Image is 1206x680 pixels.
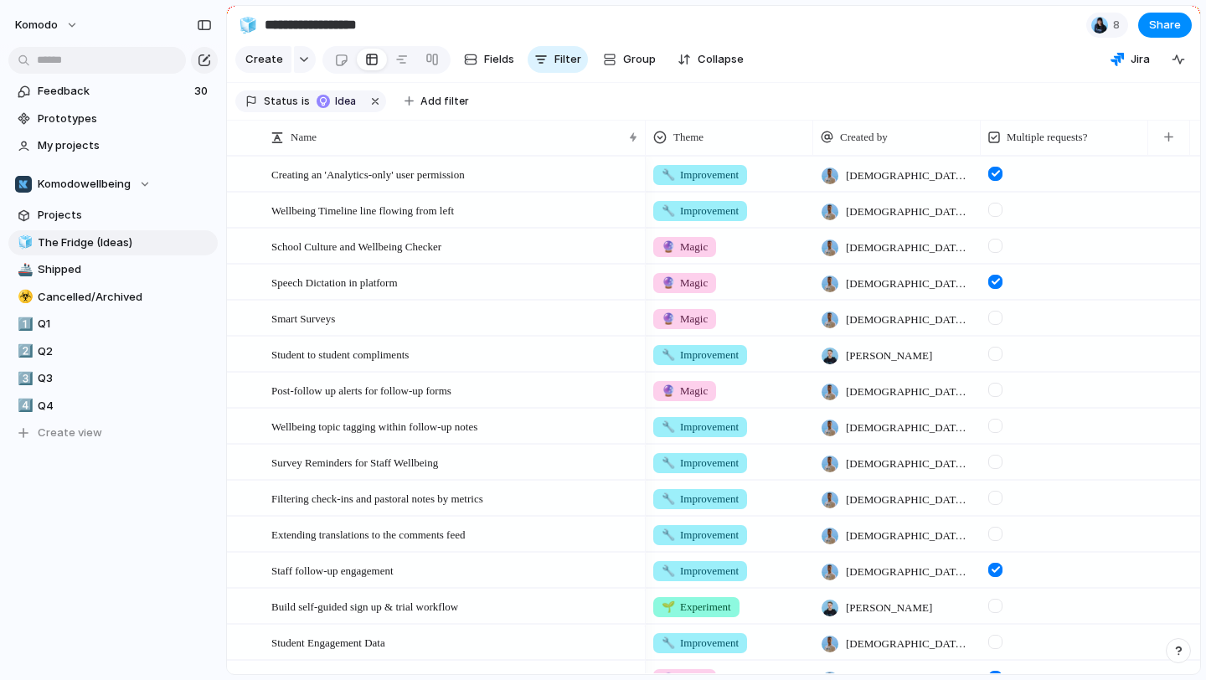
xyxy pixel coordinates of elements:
[271,524,465,543] span: Extending translations to the comments feed
[8,394,218,419] a: 4️⃣Q4
[291,129,317,146] span: Name
[38,83,189,100] span: Feedback
[846,600,932,616] span: [PERSON_NAME]
[662,527,739,543] span: Improvement
[662,347,739,363] span: Improvement
[271,632,385,652] span: Student Engagement Data
[18,315,29,334] div: 1️⃣
[38,111,212,127] span: Prototypes
[1007,129,1087,146] span: Multiple requests?
[38,234,212,251] span: The Fridge (Ideas)
[301,94,310,109] span: is
[271,488,483,507] span: Filtering check-ins and pastoral notes by metrics
[18,260,29,280] div: 🚢
[662,456,675,469] span: 🔧
[662,167,739,183] span: Improvement
[394,90,479,113] button: Add filter
[662,384,675,397] span: 🔮
[662,311,708,327] span: Magic
[312,92,364,111] button: Idea
[234,12,261,39] button: 🧊
[846,420,973,436] span: [DEMOGRAPHIC_DATA][PERSON_NAME]
[846,528,973,544] span: [DEMOGRAPHIC_DATA][PERSON_NAME]
[194,83,211,100] span: 30
[8,285,218,310] a: ☣️Cancelled/Archived
[8,366,218,391] a: 3️⃣Q3
[623,51,656,68] span: Group
[8,203,218,228] a: Projects
[335,94,359,109] span: Idea
[1104,47,1157,72] button: Jira
[846,564,973,580] span: [DEMOGRAPHIC_DATA][PERSON_NAME]
[662,312,675,325] span: 🔮
[15,289,32,306] button: ☣️
[8,172,218,197] button: Komodowellbeing
[554,51,581,68] span: Filter
[8,312,218,337] a: 1️⃣Q1
[8,230,218,255] div: 🧊The Fridge (Ideas)
[662,636,675,649] span: 🔧
[846,240,973,256] span: [DEMOGRAPHIC_DATA][PERSON_NAME]
[662,599,731,616] span: Experiment
[662,275,708,291] span: Magic
[662,168,675,181] span: 🔧
[15,316,32,332] button: 1️⃣
[662,240,675,253] span: 🔮
[18,287,29,307] div: ☣️
[846,312,973,328] span: [DEMOGRAPHIC_DATA][PERSON_NAME]
[271,560,394,580] span: Staff follow-up engagement
[15,261,32,278] button: 🚢
[8,339,218,364] a: 2️⃣Q2
[662,420,675,433] span: 🔧
[235,46,291,73] button: Create
[271,308,335,327] span: Smart Surveys
[457,46,521,73] button: Fields
[484,51,514,68] span: Fields
[271,380,451,399] span: Post-follow up alerts for follow-up forms
[271,236,441,255] span: School Culture and Wellbeing Checker
[840,129,888,146] span: Created by
[846,384,973,400] span: [DEMOGRAPHIC_DATA][PERSON_NAME]
[8,79,218,104] a: Feedback30
[38,316,212,332] span: Q1
[15,370,32,387] button: 3️⃣
[8,106,218,131] a: Prototypes
[846,636,973,652] span: [DEMOGRAPHIC_DATA][PERSON_NAME]
[662,204,675,217] span: 🔧
[595,46,664,73] button: Group
[271,164,465,183] span: Creating an 'Analytics-only' user permission
[671,46,750,73] button: Collapse
[38,398,212,415] span: Q4
[1138,13,1192,38] button: Share
[846,492,973,508] span: [DEMOGRAPHIC_DATA][PERSON_NAME]
[38,289,212,306] span: Cancelled/Archived
[846,276,973,292] span: [DEMOGRAPHIC_DATA][PERSON_NAME]
[8,257,218,282] a: 🚢Shipped
[298,92,313,111] button: is
[38,370,212,387] span: Q3
[8,420,218,446] button: Create view
[271,200,454,219] span: Wellbeing Timeline line flowing from left
[846,456,973,472] span: [DEMOGRAPHIC_DATA][PERSON_NAME]
[1131,51,1150,68] span: Jira
[662,203,739,219] span: Improvement
[662,348,675,361] span: 🔧
[38,176,131,193] span: Komodowellbeing
[673,129,703,146] span: Theme
[271,452,438,471] span: Survey Reminders for Staff Wellbeing
[1149,17,1181,33] span: Share
[18,342,29,361] div: 2️⃣
[18,396,29,415] div: 4️⃣
[846,167,973,184] span: [DEMOGRAPHIC_DATA][PERSON_NAME]
[245,51,283,68] span: Create
[15,343,32,360] button: 2️⃣
[528,46,588,73] button: Filter
[662,239,708,255] span: Magic
[15,234,32,251] button: 🧊
[18,233,29,252] div: 🧊
[662,276,675,289] span: 🔮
